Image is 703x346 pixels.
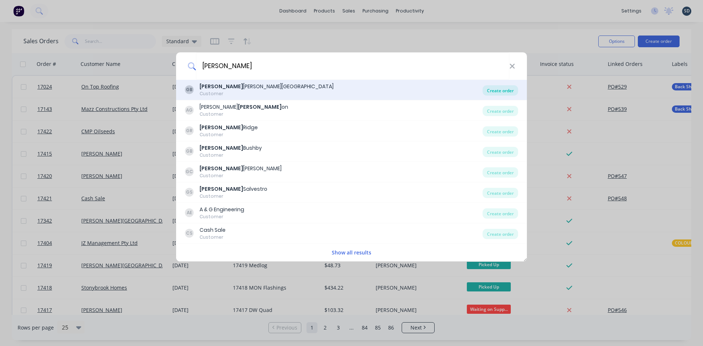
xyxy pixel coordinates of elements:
[200,144,262,152] div: Bushby
[200,234,226,241] div: Customer
[200,172,282,179] div: Customer
[483,106,518,116] div: Create order
[483,167,518,178] div: Create order
[200,165,243,172] b: [PERSON_NAME]
[185,126,194,135] div: GR
[483,188,518,198] div: Create order
[483,229,518,239] div: Create order
[200,131,258,138] div: Customer
[483,147,518,157] div: Create order
[238,103,282,111] b: [PERSON_NAME]
[200,124,243,131] b: [PERSON_NAME]
[185,188,194,197] div: GS
[200,152,262,159] div: Customer
[200,213,244,220] div: Customer
[483,85,518,96] div: Create order
[185,167,194,176] div: GC
[200,226,226,234] div: Cash Sale
[185,208,194,217] div: AE
[200,83,334,90] div: [PERSON_NAME][GEOGRAPHIC_DATA]
[200,103,288,111] div: [PERSON_NAME] on
[185,147,194,156] div: GB
[200,185,243,193] b: [PERSON_NAME]
[330,248,373,257] button: Show all results
[200,165,282,172] div: [PERSON_NAME]
[483,208,518,219] div: Create order
[200,206,244,213] div: A & G Engineering
[200,185,267,193] div: Salvestro
[200,90,334,97] div: Customer
[200,124,258,131] div: Ridge
[483,126,518,137] div: Create order
[196,52,509,80] input: Enter a customer name to create a new order...
[200,193,267,200] div: Customer
[200,83,243,90] b: [PERSON_NAME]
[200,144,243,152] b: [PERSON_NAME]
[185,85,194,94] div: GB
[185,106,194,115] div: AG
[200,111,288,118] div: Customer
[185,229,194,238] div: CS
